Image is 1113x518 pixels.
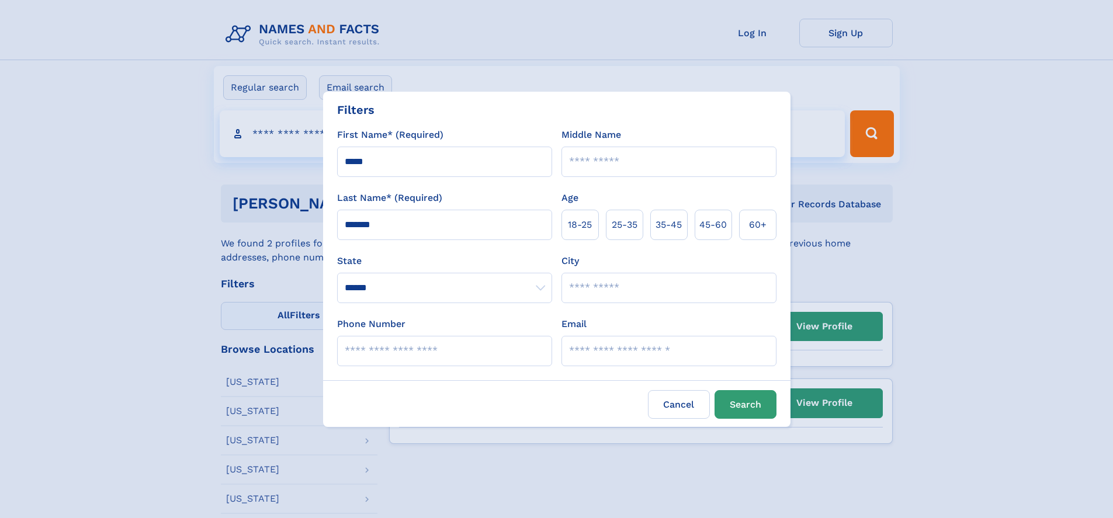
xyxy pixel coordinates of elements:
label: City [561,254,579,268]
label: State [337,254,552,268]
label: Last Name* (Required) [337,191,442,205]
label: Age [561,191,578,205]
div: Filters [337,101,375,119]
span: 35‑45 [656,218,682,232]
label: Cancel [648,390,710,419]
button: Search [715,390,776,419]
label: Email [561,317,587,331]
span: 18‑25 [568,218,592,232]
span: 25‑35 [612,218,637,232]
label: First Name* (Required) [337,128,443,142]
label: Phone Number [337,317,405,331]
span: 45‑60 [699,218,727,232]
label: Middle Name [561,128,621,142]
span: 60+ [749,218,767,232]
